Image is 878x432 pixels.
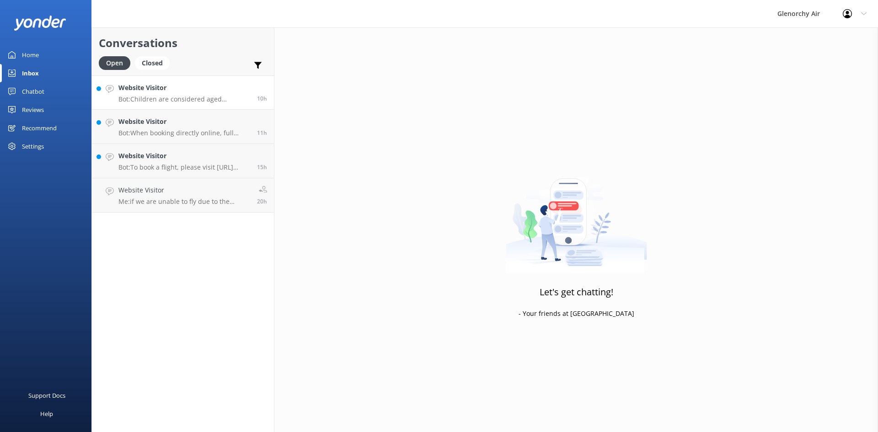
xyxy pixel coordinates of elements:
div: Home [22,46,39,64]
h2: Conversations [99,34,267,52]
div: Inbox [22,64,39,82]
a: Website VisitorBot:To book a flight, please visit [URL][DOMAIN_NAME] to view live availability an... [92,144,274,178]
h4: Website Visitor [118,151,250,161]
div: Settings [22,137,44,155]
span: Aug 21 2025 12:54pm (UTC +12:00) Pacific/Auckland [257,197,267,205]
p: Bot: To book a flight, please visit [URL][DOMAIN_NAME] to view live availability and make your bo... [118,163,250,171]
span: Aug 21 2025 09:55pm (UTC +12:00) Pacific/Auckland [257,129,267,137]
h4: Website Visitor [118,83,250,93]
div: Recommend [22,119,57,137]
p: Me: if we are unable to fly due to the weather conditions, you will be refunded the flight portio... [118,197,250,206]
img: artwork of a man stealing a conversation from at giant smartphone [506,159,647,273]
h3: Let's get chatting! [540,285,613,299]
a: Website VisitorMe:if we are unable to fly due to the weather conditions, you will be refunded the... [92,178,274,213]
h4: Website Visitor [118,117,250,127]
div: Reviews [22,101,44,119]
p: - Your friends at [GEOGRAPHIC_DATA] [519,309,634,319]
img: yonder-white-logo.png [14,16,66,31]
div: Chatbot [22,82,44,101]
div: Help [40,405,53,423]
p: Bot: When booking directly online, full payment is required at the time of booking. If booking th... [118,129,250,137]
a: Website VisitorBot:Children are considered aged [DEMOGRAPHIC_DATA] years.10h [92,75,274,110]
a: Website VisitorBot:When booking directly online, full payment is required at the time of booking.... [92,110,274,144]
h4: Website Visitor [118,185,250,195]
div: Open [99,56,130,70]
a: Open [99,58,135,68]
span: Aug 21 2025 10:42pm (UTC +12:00) Pacific/Auckland [257,95,267,102]
div: Closed [135,56,170,70]
div: Support Docs [28,386,65,405]
a: Closed [135,58,174,68]
p: Bot: Children are considered aged [DEMOGRAPHIC_DATA] years. [118,95,250,103]
span: Aug 21 2025 05:40pm (UTC +12:00) Pacific/Auckland [257,163,267,171]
